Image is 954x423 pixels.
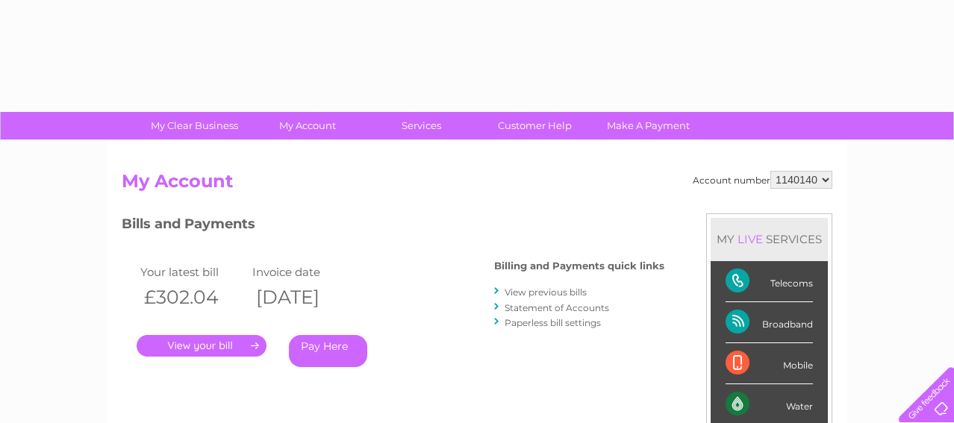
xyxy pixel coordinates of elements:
[494,260,664,272] h4: Billing and Payments quick links
[137,262,249,282] td: Your latest bill
[249,282,361,313] th: [DATE]
[122,171,832,199] h2: My Account
[505,286,587,298] a: View previous bills
[289,335,367,367] a: Pay Here
[505,302,609,313] a: Statement of Accounts
[360,112,483,140] a: Services
[711,218,828,260] div: MY SERVICES
[473,112,596,140] a: Customer Help
[133,112,256,140] a: My Clear Business
[693,171,832,189] div: Account number
[122,213,664,239] h3: Bills and Payments
[505,317,601,328] a: Paperless bill settings
[137,335,266,357] a: .
[735,232,766,246] div: LIVE
[726,343,813,384] div: Mobile
[726,261,813,302] div: Telecoms
[137,282,249,313] th: £302.04
[587,112,710,140] a: Make A Payment
[246,112,370,140] a: My Account
[249,262,361,282] td: Invoice date
[726,302,813,343] div: Broadband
